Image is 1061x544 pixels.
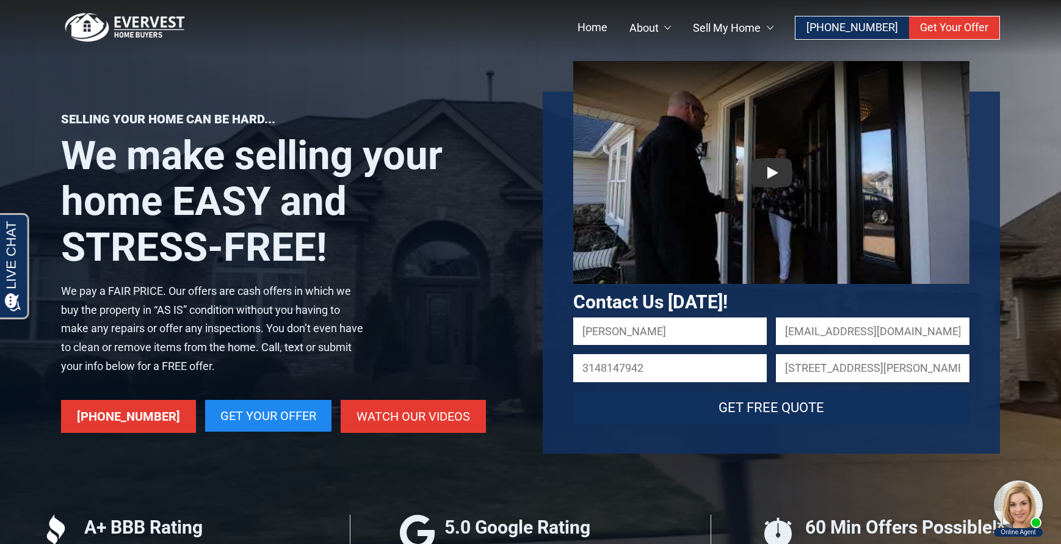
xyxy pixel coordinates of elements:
[805,515,1023,540] h4: 60 Min Offers Possible!*
[205,400,331,432] a: Get Your Offer
[61,112,518,126] p: Selling your home can be hard...
[573,317,767,345] input: Name *
[806,21,898,34] span: [PHONE_NUMBER]
[61,132,518,270] h1: We make selling your home EASY and STRESS-FREE!
[776,317,969,345] input: Email Address
[776,354,969,382] input: Property Address *
[61,400,196,433] a: [PHONE_NUMBER]
[573,354,767,382] input: Phone Number *
[573,317,969,438] form: Contact form
[618,16,683,39] a: About
[30,10,98,25] span: Opens a chat window
[573,292,969,313] h3: Contact Us [DATE]!
[682,16,784,39] a: Sell My Home
[988,477,1049,538] iframe: Chat Invitation
[573,391,969,424] input: Get Free Quote
[341,400,486,433] a: Watch Our Videos
[909,16,999,39] a: Get Your Offer
[567,16,618,39] a: Home
[61,282,366,375] p: We pay a FAIR PRICE. Our offers are cash offers in which we buy the property in “AS IS” condition...
[61,12,189,43] img: logo.png
[77,409,180,424] span: [PHONE_NUMBER]
[795,16,909,39] a: [PHONE_NUMBER]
